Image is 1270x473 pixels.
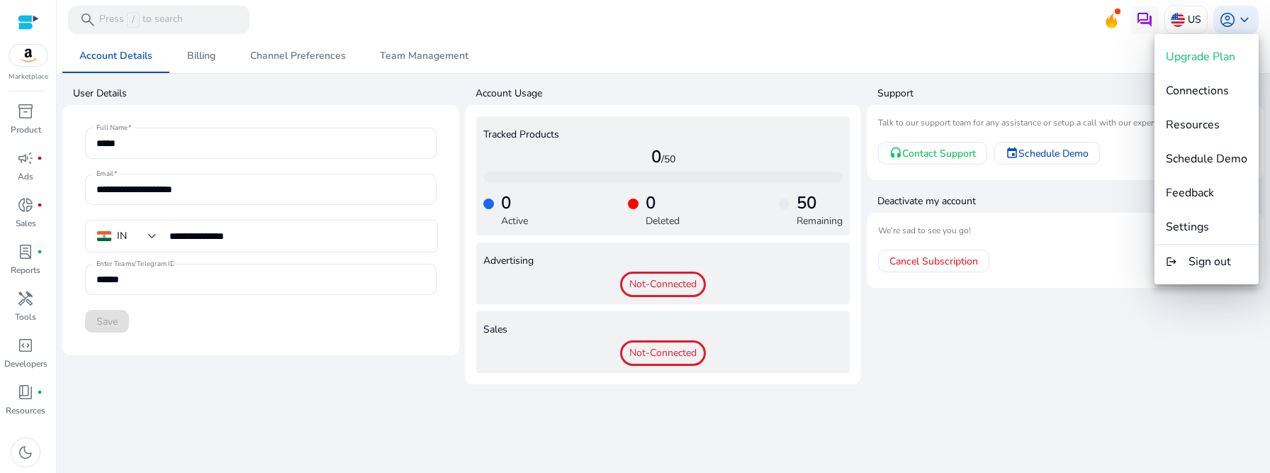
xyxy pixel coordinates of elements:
[1166,151,1247,167] span: Schedule Demo
[1166,117,1220,133] span: Resources
[1166,219,1209,235] span: Settings
[1166,49,1235,65] span: Upgrade Plan
[1166,185,1214,201] span: Feedback
[1188,254,1231,269] span: Sign out
[1166,253,1177,270] mat-icon: logout
[1166,83,1229,99] span: Connections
